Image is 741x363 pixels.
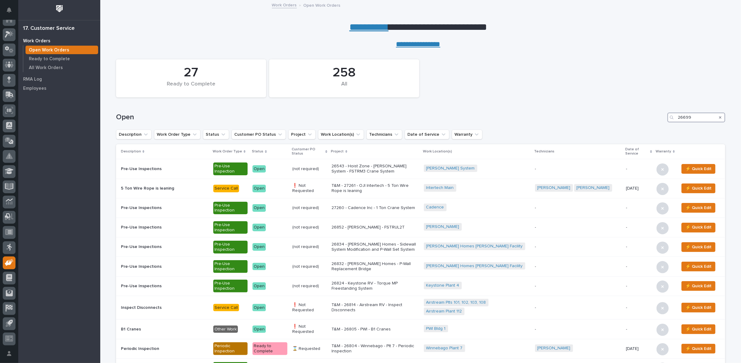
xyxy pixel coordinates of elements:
[116,276,725,296] tr: Pre-Use InspectionsPre-Use InspectionOpen(not required)26824 - Keystone RV - Torque MP Freestandi...
[121,284,208,289] p: Pre-Use Inspections
[121,205,208,211] p: Pre-Use Inspections
[23,46,100,54] a: Open Work Orders
[681,183,715,193] button: ⚡ Quick Edit
[626,166,652,172] p: -
[681,223,715,232] button: ⚡ Quick Edit
[681,281,715,291] button: ⚡ Quick Edit
[426,326,446,331] a: PWI Bldg 1
[626,244,652,250] p: -
[535,225,621,230] p: -
[29,47,69,53] p: Open Work Orders
[681,303,715,312] button: ⚡ Quick Edit
[332,225,419,230] p: 26852 - [PERSON_NAME] - FSTRUL2T
[54,3,65,14] img: Workspace Logo
[656,148,671,155] p: Warranty
[121,305,208,310] p: Inspect Disconnects
[126,81,256,94] div: Ready to Complete
[685,304,712,311] span: ⚡ Quick Edit
[535,305,621,310] p: -
[213,162,248,175] div: Pre-Use Inspection
[292,284,327,289] p: (not required)
[29,65,63,71] p: All Work Orders
[213,185,239,192] div: Service Call
[292,205,327,211] p: (not required)
[681,242,715,252] button: ⚡ Quick Edit
[535,327,621,332] p: -
[23,86,46,91] p: Employees
[116,130,152,139] button: Description
[213,202,248,215] div: Pre-Use Inspection
[213,304,239,312] div: Service Call
[423,148,452,155] p: Work Location(s)
[626,327,652,332] p: -
[667,113,725,122] input: Search
[681,324,715,334] button: ⚡ Quick Edit
[685,224,712,231] span: ⚡ Quick Edit
[535,205,621,211] p: -
[18,75,100,84] a: RMA Log
[272,1,297,8] a: Work Orders
[304,2,341,8] p: Open Work Orders
[535,264,621,269] p: -
[116,339,725,358] tr: Periodic InspectionPeriodic InspectionReady to Complete⌛ RequestedT&M - 26804 - Winnebago - Plt 7...
[252,304,266,312] div: Open
[154,130,201,139] button: Work Order Type
[116,218,725,237] tr: Pre-Use InspectionsPre-Use InspectionOpen(not required)26852 - [PERSON_NAME] - FSTRUL2T[PERSON_NA...
[203,130,229,139] button: Status
[626,186,652,191] p: [DATE]
[332,205,419,211] p: 27260 - Cadence Inc - 1 Ton Crane System
[332,242,419,252] p: 26834 - [PERSON_NAME] Homes - Sidewall System Modification and P-Wall Set System
[121,166,208,172] p: Pre-Use Inspections
[121,327,208,332] p: B1 Cranes
[292,183,327,194] p: ❗ Not Requested
[121,225,208,230] p: Pre-Use Inspections
[426,205,444,210] a: Cadence
[213,260,248,273] div: Pre-Use Inspection
[252,185,266,192] div: Open
[23,38,50,44] p: Work Orders
[252,243,266,251] div: Open
[685,185,712,192] span: ⚡ Quick Edit
[23,54,100,63] a: Ready to Complete
[331,148,344,155] p: Project
[213,326,238,333] div: Other Work
[116,179,725,198] tr: 5 Ton Wire Rope is leaningService CallOpen❗ Not RequestedT&M - 27261 - OJI Intertech - 5 Ton Wire...
[681,164,715,174] button: ⚡ Quick Edit
[577,185,610,190] a: [PERSON_NAME]
[685,243,712,251] span: ⚡ Quick Edit
[318,130,364,139] button: Work Location(s)
[537,185,571,190] a: [PERSON_NAME]
[426,264,523,269] a: [PERSON_NAME] Homes [PERSON_NAME] Facility
[626,346,652,351] p: [DATE]
[252,148,263,155] p: Status
[8,7,15,17] div: Notifications
[681,203,715,213] button: ⚡ Quick Edit
[18,36,100,45] a: Work Orders
[426,224,459,229] a: [PERSON_NAME]
[252,263,266,271] div: Open
[626,205,652,211] p: -
[332,302,419,313] p: T&M - 26814 - Airstream RV - Inspect Disconnects
[332,327,419,332] p: T&M - 26805 - PWI - B1 Cranes
[121,244,208,250] p: Pre-Use Inspections
[3,4,15,16] button: Notifications
[116,113,665,122] h1: Open
[332,164,419,174] p: 26543 - Hoist Zone - [PERSON_NAME] System - FSTRM3 Crane System
[452,130,482,139] button: Warranty
[685,263,712,270] span: ⚡ Quick Edit
[685,282,712,290] span: ⚡ Quick Edit
[121,264,208,269] p: Pre-Use Inspections
[213,148,242,155] p: Work Order Type
[332,344,419,354] p: T&M - 26804 - Winnebago - Plt 7 - Periodic Inspection
[116,198,725,218] tr: Pre-Use InspectionsPre-Use InspectionOpen(not required)27260 - Cadence Inc - 1 Ton Crane SystemCa...
[626,225,652,230] p: -
[426,283,459,288] a: Keystone Plant 4
[292,225,327,230] p: (not required)
[213,241,248,253] div: Pre-Use Inspection
[366,130,402,139] button: Technicians
[116,319,725,339] tr: B1 CranesOther WorkOpen❗ Not RequestedT&M - 26805 - PWI - B1 CranesPWI Bldg 1 --⚡ Quick Edit
[121,346,208,351] p: Periodic Inspection
[23,25,75,32] div: 17. Customer Service
[405,130,449,139] button: Date of Service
